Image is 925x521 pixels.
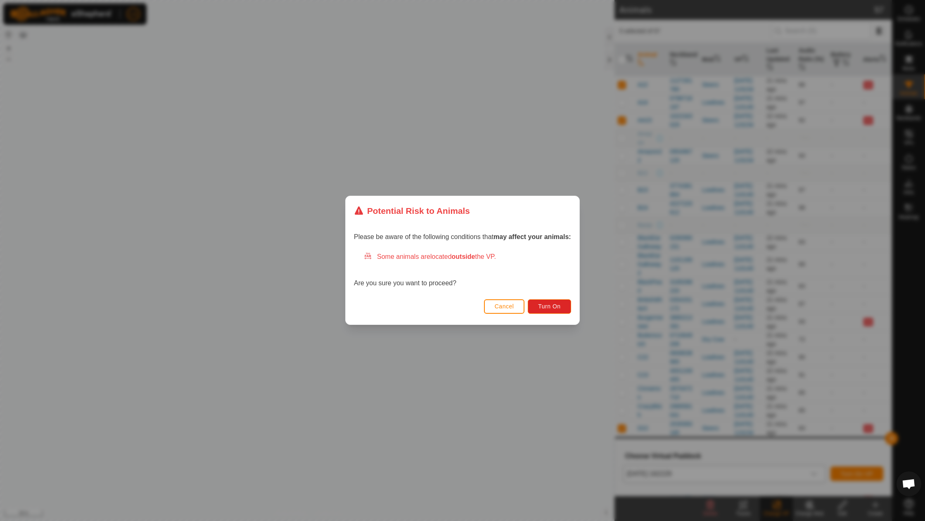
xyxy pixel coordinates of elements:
[354,252,571,289] div: Are you sure you want to proceed?
[493,234,571,241] strong: may affect your animals:
[538,303,561,310] span: Turn On
[528,299,571,314] button: Turn On
[495,303,514,310] span: Cancel
[364,252,571,262] div: Some animals are
[484,299,525,314] button: Cancel
[354,234,571,241] span: Please be aware of the following conditions that
[452,253,475,260] strong: outside
[430,253,496,260] span: located the VP.
[354,204,470,217] div: Potential Risk to Animals
[897,471,921,496] a: Open chat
